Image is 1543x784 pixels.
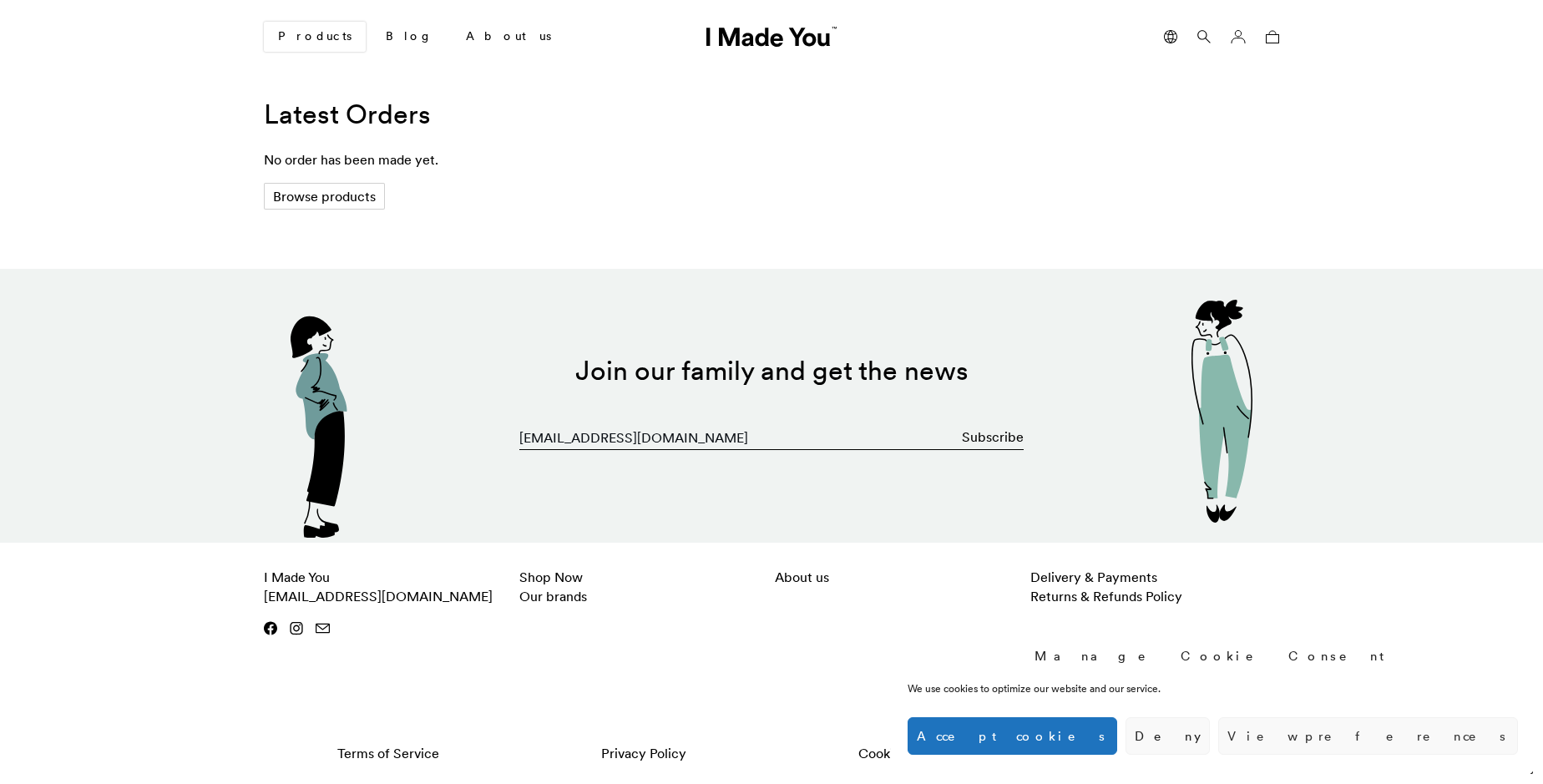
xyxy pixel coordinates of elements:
[775,736,1024,771] a: Cookie Policy
[264,736,513,771] a: Terms of Service
[1035,647,1392,665] div: Manage Cookie Consent
[908,717,1117,755] button: Accept cookies
[519,569,583,585] a: Shop Now
[372,23,446,51] a: Blog
[1126,717,1210,755] button: Deny
[519,588,587,604] a: Our brands
[775,569,829,585] a: About us
[453,23,564,51] a: About us
[312,355,1231,387] h2: Join our family and get the news
[264,568,513,606] p: I Made You
[264,99,1280,130] h2: Latest Orders
[264,22,366,52] a: Products
[908,681,1270,696] div: We use cookies to optimize our website and our service.
[1218,717,1518,755] button: View preferences
[264,588,493,604] a: [EMAIL_ADDRESS][DOMAIN_NAME]
[264,183,385,210] a: Browse products
[1030,588,1182,604] a: Returns & Refunds Policy
[1030,569,1157,585] a: Delivery & Payments
[519,736,768,771] a: Privacy Policy
[264,150,1280,169] p: No order has been made yet.
[962,421,1024,454] button: Subscribe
